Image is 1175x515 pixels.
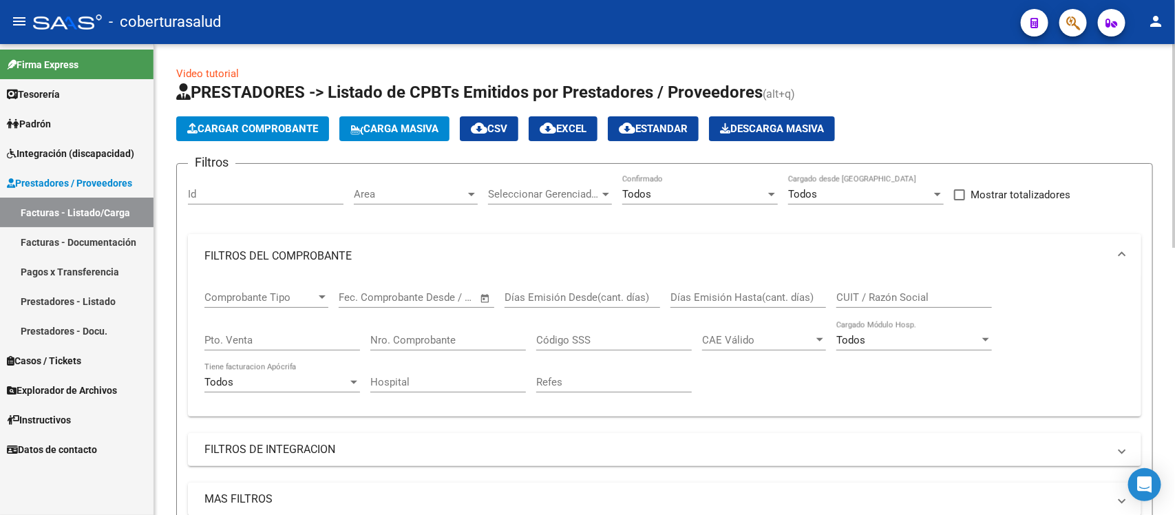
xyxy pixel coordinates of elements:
span: Casos / Tickets [7,353,81,368]
mat-panel-title: FILTROS DE INTEGRACION [204,442,1108,457]
span: CSV [471,123,507,135]
button: EXCEL [529,116,597,141]
span: PRESTADORES -> Listado de CPBTs Emitidos por Prestadores / Proveedores [176,83,763,102]
mat-expansion-panel-header: FILTROS DEL COMPROBANTE [188,234,1141,278]
button: Carga Masiva [339,116,449,141]
span: Comprobante Tipo [204,291,316,304]
mat-panel-title: FILTROS DEL COMPROBANTE [204,249,1108,264]
span: Explorador de Archivos [7,383,117,398]
span: Carga Masiva [350,123,438,135]
a: Video tutorial [176,67,239,80]
span: Integración (discapacidad) [7,146,134,161]
span: (alt+q) [763,87,795,101]
span: Todos [622,188,651,200]
mat-icon: cloud_download [471,120,487,136]
span: Firma Express [7,57,78,72]
h3: Filtros [188,153,235,172]
div: FILTROS DEL COMPROBANTE [188,278,1141,417]
span: EXCEL [540,123,586,135]
span: Todos [204,376,233,388]
input: End date [396,291,463,304]
button: Open calendar [478,291,494,306]
span: Datos de contacto [7,442,97,457]
app-download-masive: Descarga masiva de comprobantes (adjuntos) [709,116,835,141]
span: Estandar [619,123,688,135]
span: Mostrar totalizadores [971,187,1070,203]
mat-icon: cloud_download [540,120,556,136]
span: Tesorería [7,87,60,102]
span: Todos [836,334,865,346]
mat-icon: person [1147,13,1164,30]
mat-icon: cloud_download [619,120,635,136]
span: Padrón [7,116,51,132]
input: Start date [339,291,383,304]
span: Seleccionar Gerenciador [488,188,600,200]
span: Cargar Comprobante [187,123,318,135]
mat-panel-title: MAS FILTROS [204,492,1108,507]
span: Area [354,188,465,200]
mat-icon: menu [11,13,28,30]
mat-expansion-panel-header: FILTROS DE INTEGRACION [188,433,1141,466]
span: Prestadores / Proveedores [7,176,132,191]
button: Descarga Masiva [709,116,835,141]
div: Open Intercom Messenger [1128,468,1161,501]
span: - coberturasalud [109,7,221,37]
span: Todos [788,188,817,200]
button: Cargar Comprobante [176,116,329,141]
span: CAE Válido [702,334,814,346]
span: Descarga Masiva [720,123,824,135]
button: CSV [460,116,518,141]
span: Instructivos [7,412,71,428]
button: Estandar [608,116,699,141]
